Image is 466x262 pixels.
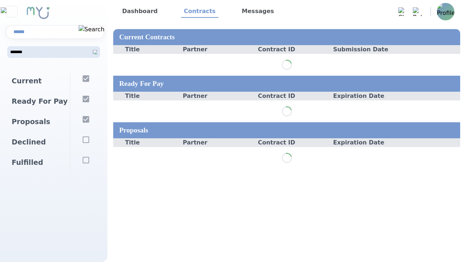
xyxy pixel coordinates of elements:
[239,5,277,18] a: Messages
[119,5,161,18] a: Dashboard
[113,92,183,100] div: Title
[252,45,321,54] div: Contract ID
[6,91,70,112] div: Ready For Pay
[183,45,252,54] div: Partner
[6,71,70,91] div: Current
[321,92,391,100] div: Expiration Date
[437,3,454,20] img: Profile
[113,122,460,138] div: Proposals
[252,92,321,100] div: Contract ID
[181,5,218,18] a: Contracts
[113,29,460,45] div: Current Contracts
[6,112,70,132] div: Proposals
[321,138,391,147] div: Expiration Date
[113,45,183,54] div: Title
[113,76,460,92] div: Ready For Pay
[398,7,407,16] img: Chat
[183,92,252,100] div: Partner
[6,152,70,173] div: Fulfilled
[6,132,70,152] div: Declined
[113,138,183,147] div: Title
[1,7,22,16] img: Close sidebar
[413,7,422,16] img: Bell
[321,45,391,54] div: Submission Date
[183,138,252,147] div: Partner
[252,138,321,147] div: Contract ID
